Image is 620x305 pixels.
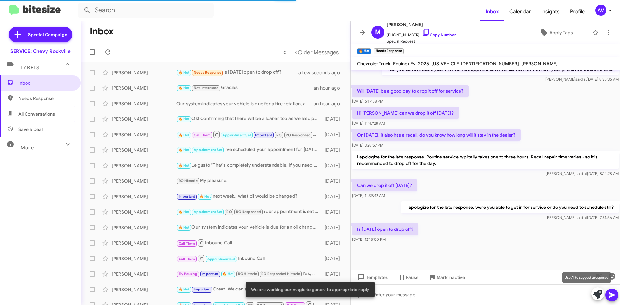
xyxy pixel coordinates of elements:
span: Appointment Set [222,133,251,137]
div: [PERSON_NAME] [112,147,176,153]
span: Important [201,272,218,276]
span: Appointment Set [194,148,222,152]
span: said at [575,77,587,82]
div: [PERSON_NAME] [112,209,176,215]
div: My pleasure! [176,177,321,185]
div: Is [DATE] open to drop off? [176,69,306,76]
div: [PERSON_NAME] [112,271,176,277]
div: [DATE] [321,131,345,138]
span: Labels [21,65,39,71]
span: RO Historic [238,272,257,276]
div: [DATE] [321,224,345,231]
span: RO Responded Historic [261,272,300,276]
button: Mark Inactive [424,271,470,283]
div: AV [595,5,606,16]
span: We are working our magic to generate appropriate reply [251,286,369,293]
a: Profile [565,2,590,21]
div: [PERSON_NAME] [112,69,176,76]
span: 🔥 Hot [179,148,190,152]
div: Ok! Confirming that there will be a loaner too as we also paid for that! Thanks! [176,115,321,123]
p: Is [DATE] open to drop off? [352,223,418,235]
div: Use AI to suggest a response [562,272,611,283]
span: 🔥 Hot [179,86,190,90]
span: 🔥 Hot [179,210,190,214]
span: Templates [356,271,388,283]
span: All Conversations [18,111,55,117]
div: Liked “I guess we will pay it by ear and see what the weather does!” [176,130,321,138]
input: Search [78,3,214,18]
button: AV [590,5,613,16]
span: Equinox Ev [393,61,416,66]
p: Hi [PERSON_NAME] can we drop it off [DATE]? [352,107,459,119]
button: Pause [393,271,424,283]
span: Try Pausing [179,272,197,276]
span: 🔥 Hot [179,225,190,229]
span: M [375,27,381,37]
span: [PERSON_NAME] [387,21,456,28]
div: [PERSON_NAME] [112,178,176,184]
span: RO [226,210,232,214]
span: Inbox [18,80,73,86]
span: Important [194,287,211,291]
span: « [283,48,287,56]
div: Gracias [176,84,314,92]
div: Our system indicates your vehicle is due for an oil change, tire rotation, and multipoint inspection [176,224,321,231]
span: 2025 [418,61,429,66]
small: 🔥 Hot [357,48,371,54]
span: Appointment Set [207,257,236,261]
div: [PERSON_NAME] [112,193,176,200]
div: Your appointment is set for [DATE] at 8:00 AM. Thank you, and we look forward to seeing you! [176,208,321,216]
span: [DATE] 11:47:28 AM [352,121,385,126]
span: 🔥 Hot [179,70,190,75]
span: 🔥 Hot [179,163,190,168]
div: a few seconds ago [306,69,345,76]
div: Our system indicates your vehicle is due for a tire rotation, and multipoint inspection [176,100,314,107]
span: [PERSON_NAME] [DATE] 8:25:36 AM [545,77,619,82]
span: Special Request [387,38,456,45]
p: I apologize for the late response, were you able to get in for service or do you need to schedule... [401,201,619,213]
a: Inbox [480,2,504,21]
span: Call Them [179,241,195,246]
div: Le gustó “That's completely understandable. If you need to schedule an appointment later, feel fr... [176,162,321,169]
div: [DATE] [321,271,345,277]
button: Next [290,46,343,59]
p: I apologize for the late response. Routine service typically takes one to three hours. Recall rep... [352,151,619,169]
span: RO Responded [236,210,261,214]
div: an hour ago [314,85,345,91]
span: Chevrolet Truck [357,61,390,66]
span: [US_VEHICLE_IDENTIFICATION_NUMBER] [431,61,519,66]
span: Apply Tags [549,27,573,38]
div: [PERSON_NAME] [112,286,176,293]
span: Pause [406,271,418,283]
div: [DATE] [321,193,345,200]
span: 🔥 Hot [179,287,190,291]
a: Calendar [504,2,536,21]
p: Or [DATE], it also has a recall, do you know how long will it stay in the dealer? [352,129,521,141]
span: [PERSON_NAME] [DATE] 7:51:56 AM [546,215,619,220]
span: Mark Inactive [437,271,465,283]
div: I've scheduled your appointment for [DATE] at 10 AM. We look forward to seeing you then! [176,146,321,154]
div: [PERSON_NAME] [112,162,176,169]
a: Copy Number [422,32,456,37]
span: [DATE] 3:28:57 PM [352,143,383,147]
span: [PERSON_NAME] [DATE] 8:14:28 AM [546,171,619,176]
div: [DATE] [321,147,345,153]
div: [DATE] [321,255,345,262]
span: [PERSON_NAME] [522,61,558,66]
div: [PERSON_NAME] [112,116,176,122]
div: Great! We can schedule a brake inspection for you. What day/time would you like to come in? [176,286,321,293]
div: Inbound Call [176,254,321,262]
div: [DATE] [321,209,345,215]
div: SERVICE: Chevy Rockville [10,48,71,55]
small: Needs Response [374,48,403,54]
span: [DATE] 12:18:00 PM [352,237,386,242]
div: [DATE] [321,240,345,246]
span: Needs Response [194,70,221,75]
div: an hour ago [314,100,345,107]
span: said at [576,215,587,220]
a: Insights [536,2,565,21]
